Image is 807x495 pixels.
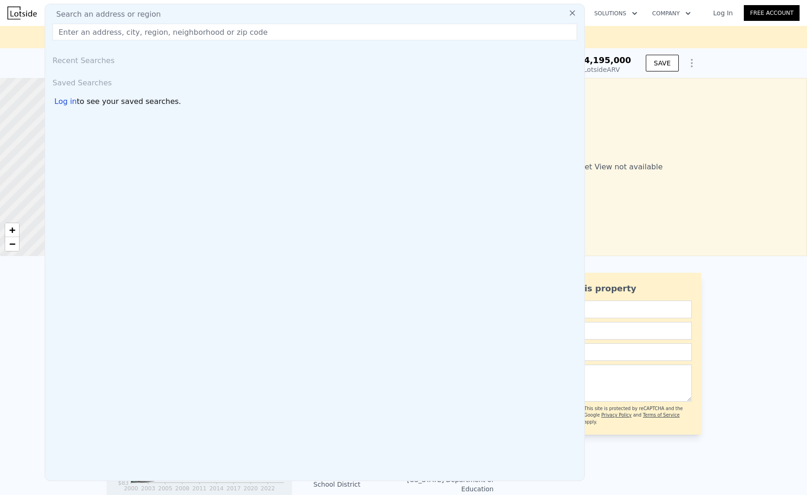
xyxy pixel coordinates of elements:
button: Company [645,5,698,22]
span: − [9,238,15,250]
div: This site is protected by reCAPTCHA and the Google and apply. [584,405,691,425]
input: Email [525,322,692,340]
input: Name [525,301,692,318]
button: SAVE [646,55,678,71]
a: Zoom in [5,223,19,237]
tspan: $83 [118,480,129,486]
div: Street View not available [425,78,807,256]
tspan: 2008 [175,485,190,492]
tspan: 2014 [209,485,223,492]
a: Free Account [744,5,800,21]
div: Saved Searches [49,70,581,92]
div: Log in [54,96,77,107]
button: Show Options [682,54,701,72]
div: Ask about this property [525,282,692,295]
a: Privacy Policy [601,412,631,418]
a: Log In [702,8,744,18]
span: + [9,224,15,236]
a: Zoom out [5,237,19,251]
tspan: 2003 [141,485,155,492]
button: Solutions [587,5,645,22]
img: Lotside [7,6,37,19]
tspan: 2017 [226,485,241,492]
input: Enter an address, city, region, neighborhood or zip code [52,24,577,40]
span: to see your saved searches. [77,96,181,107]
a: Terms of Service [643,412,680,418]
div: [US_STATE] Department of Education [404,475,494,494]
tspan: 2020 [243,485,258,492]
tspan: 2022 [261,485,275,492]
div: Recent Searches [49,48,581,70]
span: Search an address or region [49,9,161,20]
input: Phone [525,343,692,361]
span: $44,195,000 [572,55,631,65]
tspan: 2005 [158,485,172,492]
tspan: 2000 [124,485,138,492]
div: Lotside ARV [572,65,631,74]
div: School District [314,480,404,489]
tspan: 2011 [192,485,206,492]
